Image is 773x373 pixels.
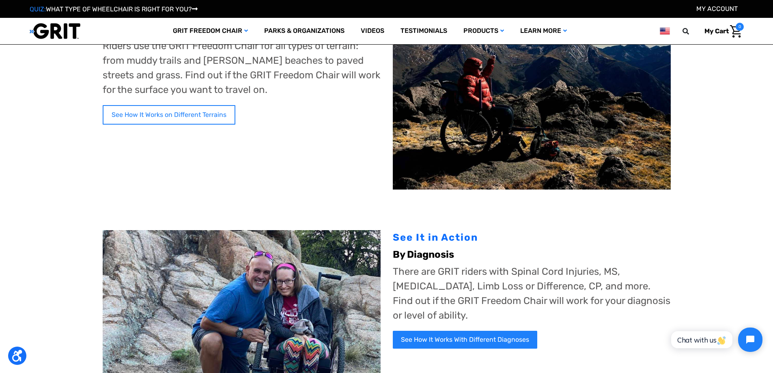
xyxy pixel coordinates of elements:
p: Riders use the GRIT Freedom Chair for all types of terrain: from muddy trails and [PERSON_NAME] b... [103,39,381,97]
a: Learn More [512,18,575,44]
img: us.png [660,26,670,36]
a: QUIZ:WHAT TYPE OF WHEELCHAIR IS RIGHT FOR YOU? [30,5,198,13]
input: Search [686,23,698,40]
iframe: Tidio Chat [662,321,769,359]
img: Cart [730,25,742,38]
a: Testimonials [392,18,455,44]
b: By Diagnosis [393,249,454,260]
a: See How It Works on Different Terrains [103,105,235,125]
a: Account [696,5,738,13]
img: GRIT All-Terrain Wheelchair and Mobility Equipment [30,23,80,39]
a: GRIT Freedom Chair [165,18,256,44]
img: Melissa on rocky terrain using GRIT Freedom Chair hiking [393,4,671,190]
span: 0 [736,23,744,31]
a: See How It Works With Different Diagnoses [393,331,537,349]
a: Parks & Organizations [256,18,353,44]
span: Phone Number [128,33,172,41]
p: There are GRIT riders with Spinal Cord Injuries, MS, [MEDICAL_DATA], Limb Loss or Difference, CP,... [393,264,671,323]
a: Products [455,18,512,44]
span: My Cart [704,27,729,35]
div: See It in Action [393,230,671,245]
span: QUIZ: [30,5,46,13]
a: Cart with 0 items [698,23,744,40]
a: Videos [353,18,392,44]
